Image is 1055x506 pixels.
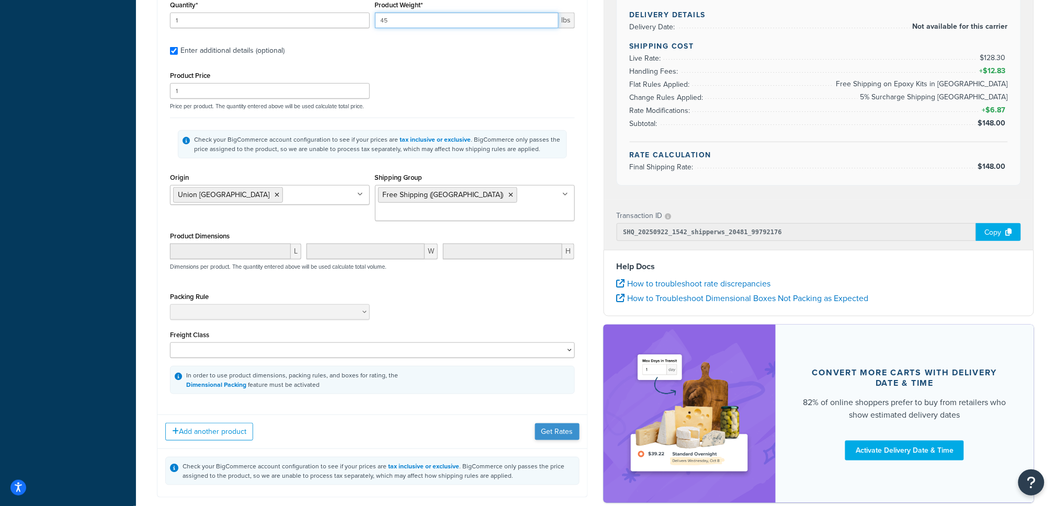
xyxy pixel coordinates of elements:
[170,293,209,301] label: Packing Rule
[170,232,230,240] label: Product Dimensions
[559,13,575,28] span: lbs
[858,91,1008,103] span: 5% Surcharge Shipping [GEOGRAPHIC_DATA]
[375,174,423,181] label: Shipping Group
[630,21,678,32] span: Delivery Date:
[180,43,285,58] div: Enter additional details (optional)
[388,462,459,471] a: tax inclusive or exclusive
[425,244,438,259] span: W
[630,149,1008,160] h4: Rate Calculation
[400,135,471,144] a: tax inclusive or exclusive
[291,244,301,259] span: L
[167,263,387,270] p: Dimensions per product. The quantity entered above will be used calculate total volume.
[845,441,964,461] a: Activate Delivery Date & Time
[801,367,1009,388] div: Convert more carts with delivery date & time
[980,52,1008,63] span: $128.30
[170,1,198,9] label: Quantity*
[617,292,869,304] a: How to Troubleshoot Dimensional Boxes Not Packing as Expected
[834,78,1008,90] span: Free Shipping on Epoxy Kits in [GEOGRAPHIC_DATA]
[630,41,1008,52] h4: Shipping Cost
[630,53,664,64] span: Live Rate:
[630,66,681,77] span: Handling Fees:
[976,223,1021,241] div: Copy
[630,118,660,129] span: Subtotal:
[617,209,663,223] p: Transaction ID
[630,162,696,172] span: Final Shipping Rate:
[165,423,253,441] button: Add another product
[624,340,755,487] img: feature-image-ddt-36eae7f7280da8017bfb280eaccd9c446f90b1fe08728e4019434db127062ab4.png
[562,244,574,259] span: H
[630,79,693,90] span: Flat Rules Applied:
[977,65,1008,77] span: +
[167,102,577,110] p: Price per product. The quantity entered above will be used calculate total price.
[170,331,209,339] label: Freight Class
[980,104,1008,117] span: +
[375,13,559,28] input: 0.00
[630,92,706,103] span: Change Rules Applied:
[535,423,580,440] button: Get Rates
[383,189,504,200] span: Free Shipping ([GEOGRAPHIC_DATA])
[1018,469,1045,496] button: Open Resource Center
[978,118,1008,129] span: $148.00
[186,380,246,389] a: Dimensional Packing
[617,278,771,290] a: How to troubleshoot rate discrepancies
[978,161,1008,172] span: $148.00
[801,396,1009,421] div: 82% of online shoppers prefer to buy from retailers who show estimated delivery dates
[170,13,370,28] input: 0
[910,20,1008,33] span: Not available for this carrier
[630,105,693,116] span: Rate Modifications:
[186,371,398,389] div: In order to use product dimensions, packing rules, and boxes for rating, the feature must be acti...
[170,72,210,79] label: Product Price
[985,105,1008,116] span: $6.87
[178,189,269,200] span: Union [GEOGRAPHIC_DATA]
[375,1,423,9] label: Product Weight*
[170,47,178,55] input: Enter additional details (optional)
[170,174,189,181] label: Origin
[617,260,1022,273] h4: Help Docs
[194,135,562,154] div: Check your BigCommerce account configuration to see if your prices are . BigCommerce only passes ...
[983,65,1008,76] span: $12.83
[630,9,1008,20] h4: Delivery Details
[183,462,575,480] div: Check your BigCommerce account configuration to see if your prices are . BigCommerce only passes ...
